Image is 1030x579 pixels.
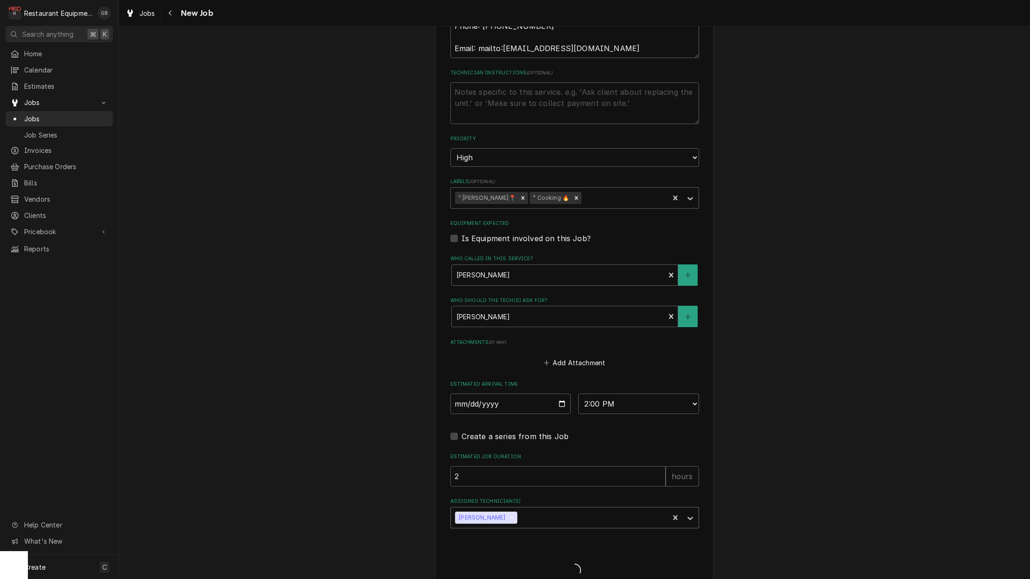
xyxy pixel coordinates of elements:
a: Jobs [6,111,113,126]
button: Create New Contact [678,306,698,327]
span: ( optional ) [469,179,495,184]
select: Time Select [578,394,699,414]
button: Create New Contact [678,264,698,286]
label: Who should the tech(s) ask for? [450,297,699,304]
div: GB [98,7,111,20]
label: Assigned Technician(s) [450,498,699,505]
span: Create [24,563,46,571]
a: Jobs [122,6,159,21]
div: Who should the tech(s) ask for? [450,297,699,327]
label: Is Equipment involved on this Job? [462,233,591,244]
span: C [102,562,107,572]
span: ( optional ) [527,70,553,75]
input: Date [450,394,571,414]
label: Create a series from this Job [462,431,569,442]
div: Remove ¹ Beckley📍 [518,192,528,204]
span: Help Center [24,520,107,530]
span: New Job [178,7,213,20]
div: hours [666,466,699,487]
div: Restaurant Equipment Diagnostics [24,8,92,18]
span: ⌘ [90,29,96,39]
label: Labels [450,178,699,185]
div: ¹ [PERSON_NAME]📍 [455,192,518,204]
div: Assigned Technician(s) [450,498,699,528]
button: Add Attachment [542,356,607,369]
span: Purchase Orders [24,162,108,171]
span: Estimates [24,81,108,91]
div: [PERSON_NAME] [455,512,507,524]
label: Technician Instructions [450,69,699,77]
span: Home [24,49,108,59]
span: Calendar [24,65,108,75]
div: Technician Instructions [450,69,699,124]
a: Clients [6,208,113,223]
div: Remove Paxton Turner [507,512,517,524]
a: Vendors [6,191,113,207]
button: Search anything⌘K [6,26,113,42]
span: K [103,29,107,39]
label: Estimated Arrival Time [450,381,699,388]
span: Bills [24,178,108,188]
div: Remove ⁴ Cooking 🔥 [571,192,581,204]
div: Priority [450,135,699,166]
div: R [8,7,21,20]
span: Clients [24,211,108,220]
span: Invoices [24,145,108,155]
label: Priority [450,135,699,143]
a: Bills [6,175,113,191]
a: Go to Help Center [6,517,113,533]
div: Estimated Arrival Time [450,381,699,414]
label: Equipment Expected [450,220,699,227]
div: Attachments [450,339,699,369]
svg: Create New Contact [685,272,691,278]
a: Go to What's New [6,533,113,549]
label: Attachments [450,339,699,346]
span: What's New [24,536,107,546]
a: Job Series [6,127,113,143]
span: Vendors [24,194,108,204]
span: Reports [24,244,108,254]
a: Go to Pricebook [6,224,113,239]
svg: Create New Contact [685,314,691,320]
div: Gary Beaver's Avatar [98,7,111,20]
a: Home [6,46,113,61]
span: Jobs [24,114,108,124]
div: Restaurant Equipment Diagnostics's Avatar [8,7,21,20]
span: Jobs [139,8,155,18]
button: Navigate back [163,6,178,20]
label: Who called in this service? [450,255,699,263]
a: Reports [6,241,113,257]
div: Labels [450,178,699,208]
div: ⁴ Cooking 🔥 [529,192,571,204]
span: Search anything [22,29,73,39]
div: Estimated Job Duration [450,453,699,486]
a: Purchase Orders [6,159,113,174]
span: Pricebook [24,227,94,237]
span: ( if any ) [489,340,506,345]
span: Jobs [24,98,94,107]
a: Calendar [6,62,113,78]
a: Estimates [6,79,113,94]
a: Go to Jobs [6,95,113,110]
div: Equipment Expected [450,220,699,243]
a: Invoices [6,143,113,158]
label: Estimated Job Duration [450,453,699,461]
div: Who called in this service? [450,255,699,285]
span: Job Series [24,130,108,140]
